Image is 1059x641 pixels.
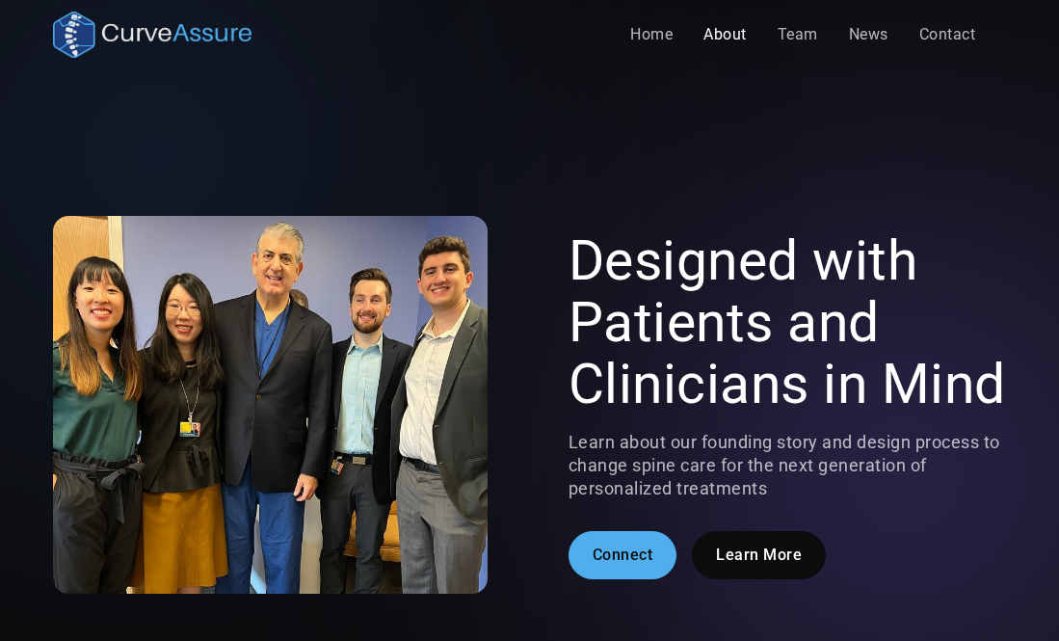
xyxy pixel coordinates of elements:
[692,531,826,579] a: Learn More
[569,431,1007,500] p: Learn about our founding story and design process to change spine care for the next generation of...
[53,12,252,58] a: home
[615,15,688,54] a: Home
[762,15,834,54] a: Team
[904,15,992,54] a: Contact
[688,15,762,54] a: About
[569,230,1007,415] h1: Designed with Patients and Clinicians in Mind
[834,15,904,54] a: News
[569,531,677,579] a: Connect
